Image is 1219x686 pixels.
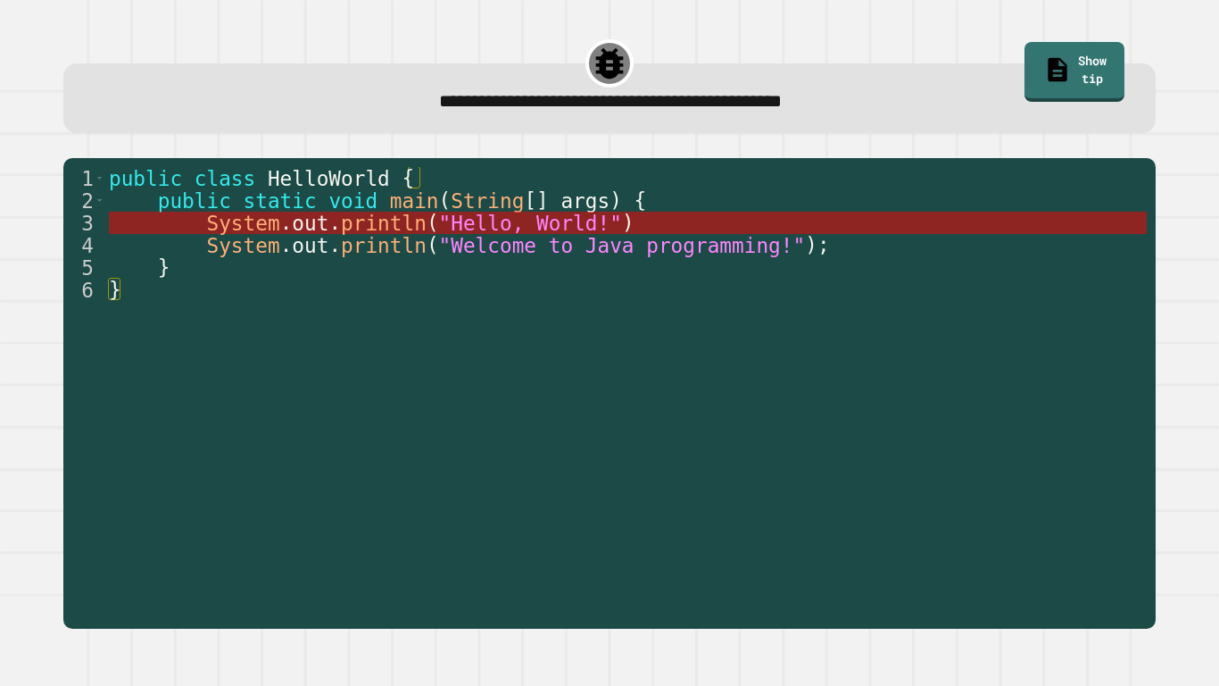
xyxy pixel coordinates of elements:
a: Show tip [1024,42,1124,102]
span: String [451,189,524,213]
span: "Hello, World!" [439,212,622,235]
span: "Welcome to Java programming!" [439,234,806,257]
span: public [158,189,231,213]
div: 6 [63,279,105,301]
div: 4 [63,234,105,256]
div: 1 [63,167,105,189]
span: Toggle code folding, rows 2 through 5 [95,189,104,212]
span: static [244,189,317,213]
div: 3 [63,212,105,234]
span: Toggle code folding, rows 1 through 6 [95,167,104,189]
span: println [341,234,427,257]
div: 2 [63,189,105,212]
div: 5 [63,256,105,279]
span: public [109,167,182,190]
span: main [390,189,439,213]
span: void [328,189,377,213]
span: System [206,234,279,257]
span: out [292,234,328,257]
span: out [292,212,328,235]
span: class [195,167,255,190]
span: args [560,189,609,213]
span: System [206,212,279,235]
span: HelloWorld [268,167,390,190]
span: println [341,212,427,235]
